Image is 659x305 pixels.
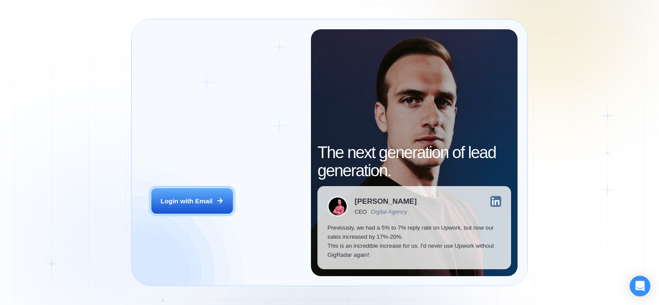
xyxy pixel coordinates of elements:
p: Previously, we had a 5% to 7% reply rate on Upwork, but now our sales increased by 17%-20%. This ... [327,223,501,259]
h2: The next generation of lead generation. [317,143,511,180]
div: CEO [355,209,367,215]
div: Open Intercom Messenger [630,276,650,296]
button: Login with Email [151,188,233,214]
div: [PERSON_NAME] [355,198,417,205]
div: Digital Agency [371,209,407,215]
div: Login with Email [160,196,213,205]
